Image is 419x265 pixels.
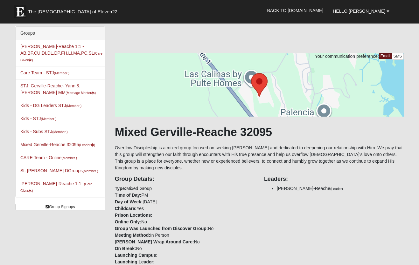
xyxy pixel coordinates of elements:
a: Group Signups [15,204,105,210]
strong: Launching Campus: [115,253,158,258]
a: CARE Team - Online(Member ) [20,155,77,160]
a: STJ: Gerville-Reache- Yann & [PERSON_NAME] MM(Marriage Mentor) [20,83,96,95]
small: (Marriage Mentor ) [66,91,96,95]
span: The [DEMOGRAPHIC_DATA] of Eleven22 [28,9,117,15]
a: Back to [DOMAIN_NAME] [262,3,328,18]
small: (Leader ) [79,143,95,147]
strong: Type: [115,186,126,191]
strong: Prison Locations: [115,213,152,218]
a: [PERSON_NAME]-Reache 1:1 - AB,BF,CU,DI,DL,DP,FH,LI,MA,PC,SL(Care Giver) [20,44,102,62]
a: Kids - Subs STJ(Member ) [20,129,68,134]
h4: Leaders: [264,176,404,183]
small: (Leader) [330,187,343,191]
a: [PERSON_NAME]-Reache 1:1 -(Care Giver) [20,181,92,193]
img: Eleven22 logo [14,5,26,18]
strong: On Break: [115,246,136,251]
a: The [DEMOGRAPHIC_DATA] of Eleven22 [10,2,138,18]
strong: Day of Week: [115,199,143,204]
a: Mixed Gerville-Reache 32095(Leader) [20,142,95,147]
span: Your communication preference: [315,54,379,59]
li: [PERSON_NAME]-Reache [277,185,404,192]
a: Care Team - STJ(Member ) [20,70,69,75]
strong: Meeting Method: [115,233,150,238]
strong: Time of Day: [115,193,142,198]
a: St. [PERSON_NAME] DGroups(Member ) [20,168,98,173]
a: Email [379,53,392,59]
small: (Member ) [83,169,98,173]
small: (Member ) [52,130,67,134]
h1: Mixed Gerville-Reache 32095 [115,125,404,139]
small: (Member ) [66,104,81,108]
div: Groups [16,27,105,40]
strong: Childcare: [115,206,136,211]
small: (Care Giver ) [20,51,102,62]
small: (Member ) [54,71,69,75]
strong: Online Only: [115,219,141,224]
h4: Group Details: [115,176,255,183]
small: (Member ) [62,156,77,160]
a: SMS [392,53,404,60]
a: Kids - DG Leaders STJ(Member ) [20,103,81,108]
strong: Group Was Launched from Discover Group: [115,226,208,231]
span: Hello [PERSON_NAME] [333,9,385,14]
strong: [PERSON_NAME] Wrap Around Care: [115,239,194,244]
a: Hello [PERSON_NAME] [328,3,394,19]
small: (Member ) [41,117,56,121]
a: Kids - STJ(Member ) [20,116,56,121]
